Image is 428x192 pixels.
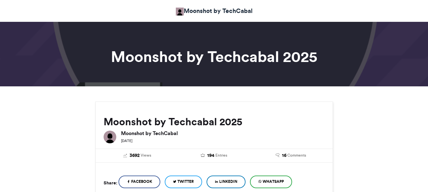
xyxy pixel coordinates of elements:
h6: Moonshot by TechCabal [121,131,325,136]
span: Views [141,152,151,158]
span: 194 [207,152,214,159]
a: Moonshot by TechCabal [176,6,252,15]
span: 3692 [130,152,140,159]
span: WhatsApp [263,179,284,184]
a: Twitter [165,176,202,188]
h1: Moonshot by Techcabal 2025 [38,49,390,64]
img: Moonshot by TechCabal [176,8,184,15]
span: LinkedIn [219,179,237,184]
span: Facebook [131,179,152,184]
a: 194 Entries [180,152,248,159]
h2: Moonshot by Techcabal 2025 [104,116,325,127]
span: Entries [215,152,227,158]
a: Facebook [118,176,160,188]
small: [DATE] [121,139,132,143]
span: 16 [282,152,286,159]
a: 3692 Views [104,152,171,159]
a: LinkedIn [207,176,246,188]
a: WhatsApp [250,176,292,188]
span: Twitter [177,179,194,184]
a: 16 Comments [257,152,325,159]
span: Comments [287,152,306,158]
img: Moonshot by TechCabal [104,131,116,143]
h5: Share: [104,179,117,187]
